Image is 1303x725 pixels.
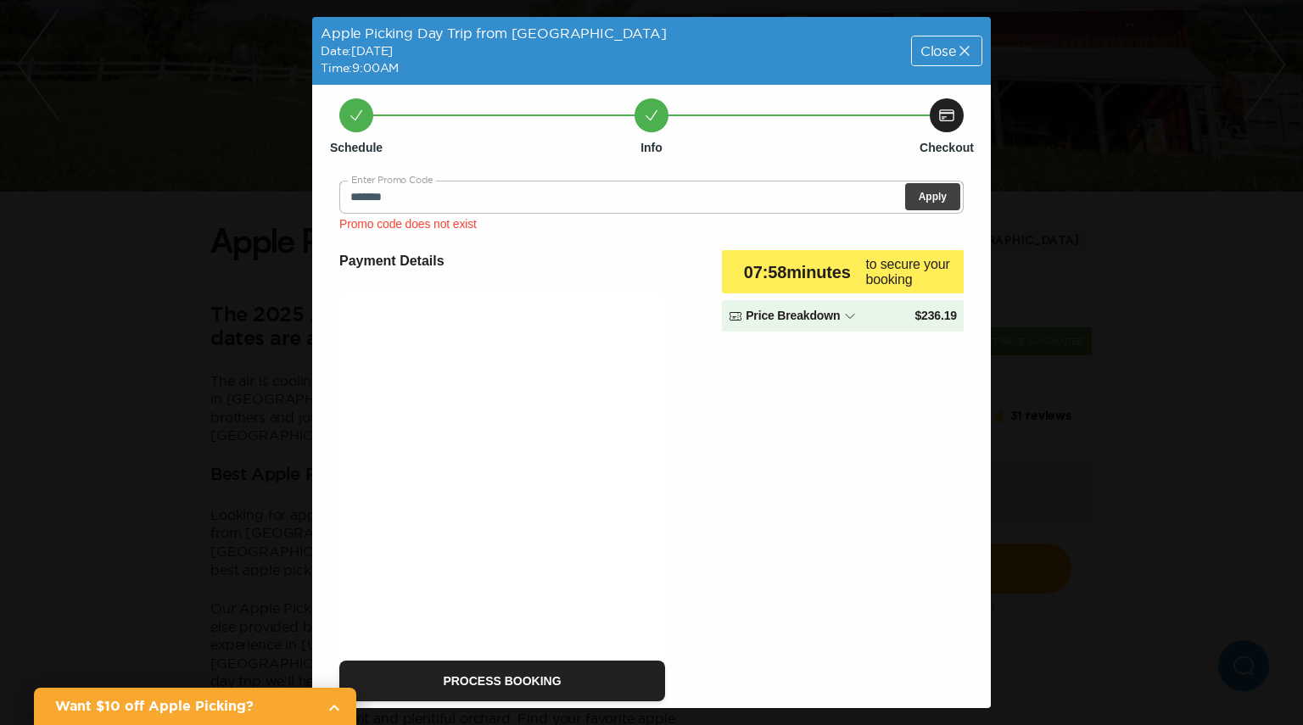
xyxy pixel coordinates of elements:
iframe: Secure payment input frame [336,282,668,650]
p: Promo code does not exist [339,215,964,233]
span: Apple Picking Day Trip from [GEOGRAPHIC_DATA] [321,25,667,41]
p: to secure your booking [865,257,957,287]
h6: Payment Details [339,250,708,272]
h6: Checkout [920,139,974,156]
p: $ 236.19 [914,307,957,325]
h6: Schedule [330,139,383,156]
p: 07 : 58 minutes [744,260,851,284]
h2: Want $10 off Apple Picking? [55,696,314,717]
button: Process Booking [339,661,665,701]
a: Want $10 off Apple Picking? [34,688,356,725]
h6: Info [640,139,663,156]
button: Apply [905,183,960,210]
span: Date: [DATE] [321,44,393,58]
span: Close [920,44,956,58]
span: Time: 9:00AM [321,61,399,75]
p: Price Breakdown [746,307,840,325]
